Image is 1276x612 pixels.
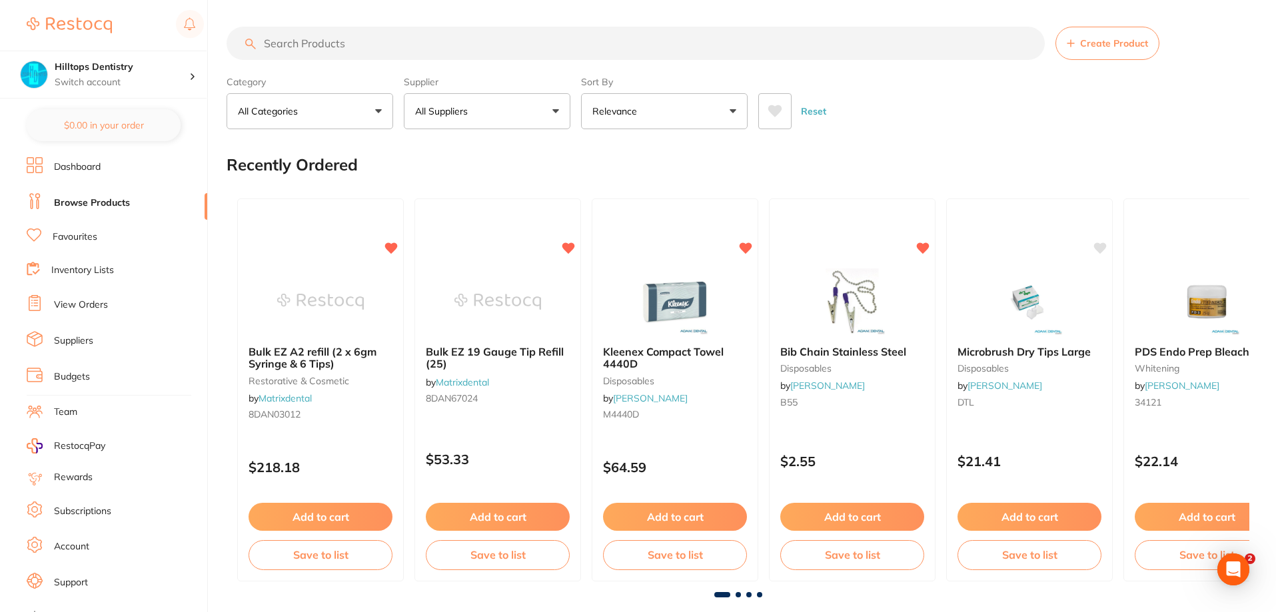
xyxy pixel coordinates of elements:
[436,376,489,388] a: Matrixdental
[797,93,830,129] button: Reset
[809,268,896,335] img: Bib Chain Stainless Steel
[957,380,1042,392] span: by
[54,505,111,518] a: Subscriptions
[780,540,924,569] button: Save to list
[259,392,312,404] a: Matrixdental
[957,397,1101,408] small: DTL
[780,503,924,531] button: Add to cart
[603,409,747,420] small: M4440D
[249,376,392,386] small: restorative & cosmetic
[581,93,748,129] button: Relevance
[967,380,1042,392] a: [PERSON_NAME]
[54,298,108,312] a: View Orders
[613,392,688,404] a: [PERSON_NAME]
[27,17,112,33] img: Restocq Logo
[1135,380,1219,392] span: by
[53,230,97,244] a: Favourites
[54,576,88,589] a: Support
[54,370,90,384] a: Budgets
[51,264,114,277] a: Inventory Lists
[21,61,47,88] img: Hilltops Dentistry
[603,459,747,475] p: $64.59
[426,376,489,388] span: by
[1217,553,1249,585] div: Open Intercom Messenger
[54,471,93,484] a: Rewards
[426,540,570,569] button: Save to list
[426,503,570,531] button: Add to cart
[54,196,130,210] a: Browse Products
[957,540,1101,569] button: Save to list
[454,268,541,335] img: Bulk EZ 19 Gauge Tip Refill (25)
[426,346,570,370] b: Bulk EZ 19 Gauge Tip Refill (25)
[1245,553,1255,564] span: 2
[581,76,748,88] label: Sort By
[54,440,105,453] span: RestocqPay
[249,409,392,420] small: 8DAN03012
[415,105,473,118] p: All Suppliers
[54,334,93,348] a: Suppliers
[780,346,924,358] b: Bib Chain Stainless Steel
[603,540,747,569] button: Save to list
[603,376,747,386] small: disposables
[780,454,924,469] p: $2.55
[603,392,688,404] span: by
[27,438,105,454] a: RestocqPay
[249,392,312,404] span: by
[27,10,112,41] a: Restocq Logo
[1055,27,1159,60] button: Create Product
[27,438,43,454] img: RestocqPay
[54,406,77,419] a: Team
[227,76,393,88] label: Category
[957,454,1101,469] p: $21.41
[780,380,865,392] span: by
[227,93,393,129] button: All Categories
[54,160,101,174] a: Dashboard
[227,27,1045,60] input: Search Products
[986,268,1073,335] img: Microbrush Dry Tips Large
[54,540,89,553] a: Account
[957,346,1101,358] b: Microbrush Dry Tips Large
[603,503,747,531] button: Add to cart
[249,459,392,475] p: $218.18
[426,393,570,404] small: 8DAN67024
[1145,380,1219,392] a: [PERSON_NAME]
[249,503,392,531] button: Add to cart
[277,268,364,335] img: Bulk EZ A2 refill (2 x 6gm Syringe & 6 Tips)
[603,346,747,370] b: Kleenex Compact Towel 4440D
[790,380,865,392] a: [PERSON_NAME]
[404,76,570,88] label: Supplier
[426,452,570,467] p: $53.33
[957,363,1101,374] small: disposables
[632,268,718,335] img: Kleenex Compact Towel 4440D
[238,105,303,118] p: All Categories
[1163,268,1250,335] img: PDS Endo Prep Bleach
[227,156,358,174] h2: Recently Ordered
[55,76,189,89] p: Switch account
[249,540,392,569] button: Save to list
[780,397,924,408] small: B55
[1080,38,1148,49] span: Create Product
[249,346,392,370] b: Bulk EZ A2 refill (2 x 6gm Syringe & 6 Tips)
[780,363,924,374] small: disposables
[592,105,642,118] p: Relevance
[27,109,181,141] button: $0.00 in your order
[957,503,1101,531] button: Add to cart
[404,93,570,129] button: All Suppliers
[55,61,189,74] h4: Hilltops Dentistry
